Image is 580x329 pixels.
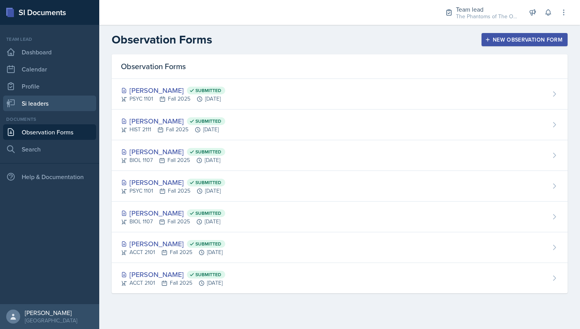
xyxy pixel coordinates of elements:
[3,141,96,157] a: Search
[487,37,563,43] div: New Observation Form
[112,54,568,79] div: Observation Forms
[25,309,77,317] div: [PERSON_NAME]
[3,61,96,77] a: Calendar
[3,116,96,123] div: Documents
[121,269,225,280] div: [PERSON_NAME]
[195,118,221,124] span: Submitted
[121,248,225,256] div: ACCT 2101 Fall 2025 [DATE]
[121,95,225,103] div: PSYC 1101 Fall 2025 [DATE]
[25,317,77,324] div: [GEOGRAPHIC_DATA]
[3,169,96,185] div: Help & Documentation
[195,179,221,186] span: Submitted
[112,110,568,140] a: [PERSON_NAME] Submitted HIST 2111Fall 2025[DATE]
[121,85,225,96] div: [PERSON_NAME]
[195,87,221,94] span: Submitted
[121,125,225,134] div: HIST 2111 Fall 2025 [DATE]
[112,202,568,232] a: [PERSON_NAME] Submitted BIOL 1107Fall 2025[DATE]
[112,33,212,47] h2: Observation Forms
[3,124,96,140] a: Observation Forms
[3,78,96,94] a: Profile
[195,210,221,216] span: Submitted
[3,36,96,43] div: Team lead
[112,171,568,202] a: [PERSON_NAME] Submitted PSYC 1101Fall 2025[DATE]
[195,272,221,278] span: Submitted
[112,232,568,263] a: [PERSON_NAME] Submitted ACCT 2101Fall 2025[DATE]
[3,44,96,60] a: Dashboard
[121,279,225,287] div: ACCT 2101 Fall 2025 [DATE]
[121,238,225,249] div: [PERSON_NAME]
[195,241,221,247] span: Submitted
[121,156,225,164] div: BIOL 1107 Fall 2025 [DATE]
[456,12,518,21] div: The Phantoms of The Opera / Fall 2025
[121,218,225,226] div: BIOL 1107 Fall 2025 [DATE]
[121,146,225,157] div: [PERSON_NAME]
[121,187,225,195] div: PSYC 1101 Fall 2025 [DATE]
[195,149,221,155] span: Submitted
[112,263,568,293] a: [PERSON_NAME] Submitted ACCT 2101Fall 2025[DATE]
[121,208,225,218] div: [PERSON_NAME]
[3,96,96,111] a: Si leaders
[112,140,568,171] a: [PERSON_NAME] Submitted BIOL 1107Fall 2025[DATE]
[456,5,518,14] div: Team lead
[112,79,568,110] a: [PERSON_NAME] Submitted PSYC 1101Fall 2025[DATE]
[121,116,225,126] div: [PERSON_NAME]
[121,177,225,188] div: [PERSON_NAME]
[482,33,568,46] button: New Observation Form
